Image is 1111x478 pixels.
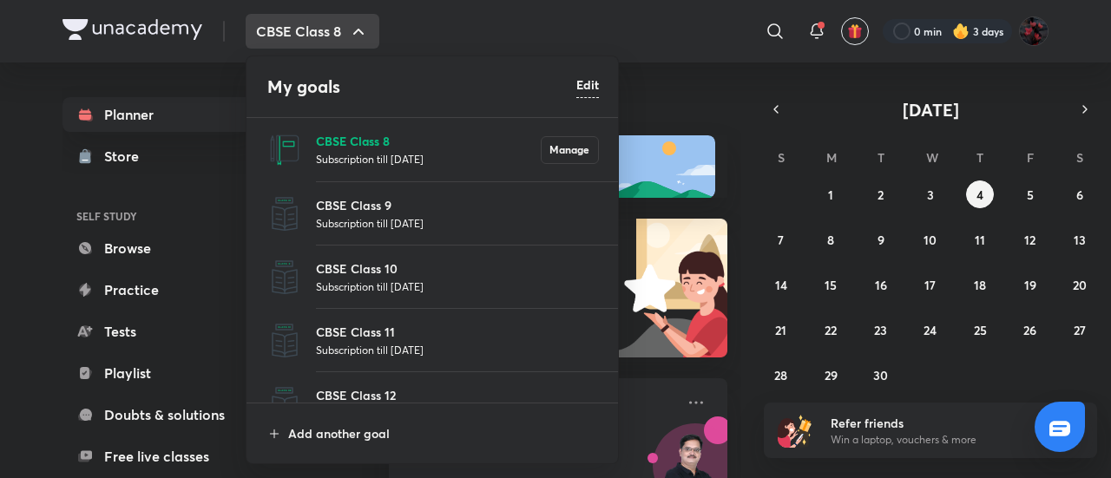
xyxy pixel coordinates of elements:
[316,278,599,295] p: Subscription till [DATE]
[267,133,302,167] img: CBSE Class 8
[316,341,599,358] p: Subscription till [DATE]
[267,324,302,358] img: CBSE Class 11
[267,260,302,295] img: CBSE Class 10
[316,132,541,150] p: CBSE Class 8
[267,74,576,100] h4: My goals
[288,424,599,442] p: Add another goal
[576,75,599,94] h6: Edit
[316,150,541,167] p: Subscription till [DATE]
[316,196,599,214] p: CBSE Class 9
[316,259,599,278] p: CBSE Class 10
[541,136,599,164] button: Manage
[316,386,599,404] p: CBSE Class 12
[316,323,599,341] p: CBSE Class 11
[267,387,302,422] img: CBSE Class 12
[267,197,302,232] img: CBSE Class 9
[316,214,599,232] p: Subscription till [DATE]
